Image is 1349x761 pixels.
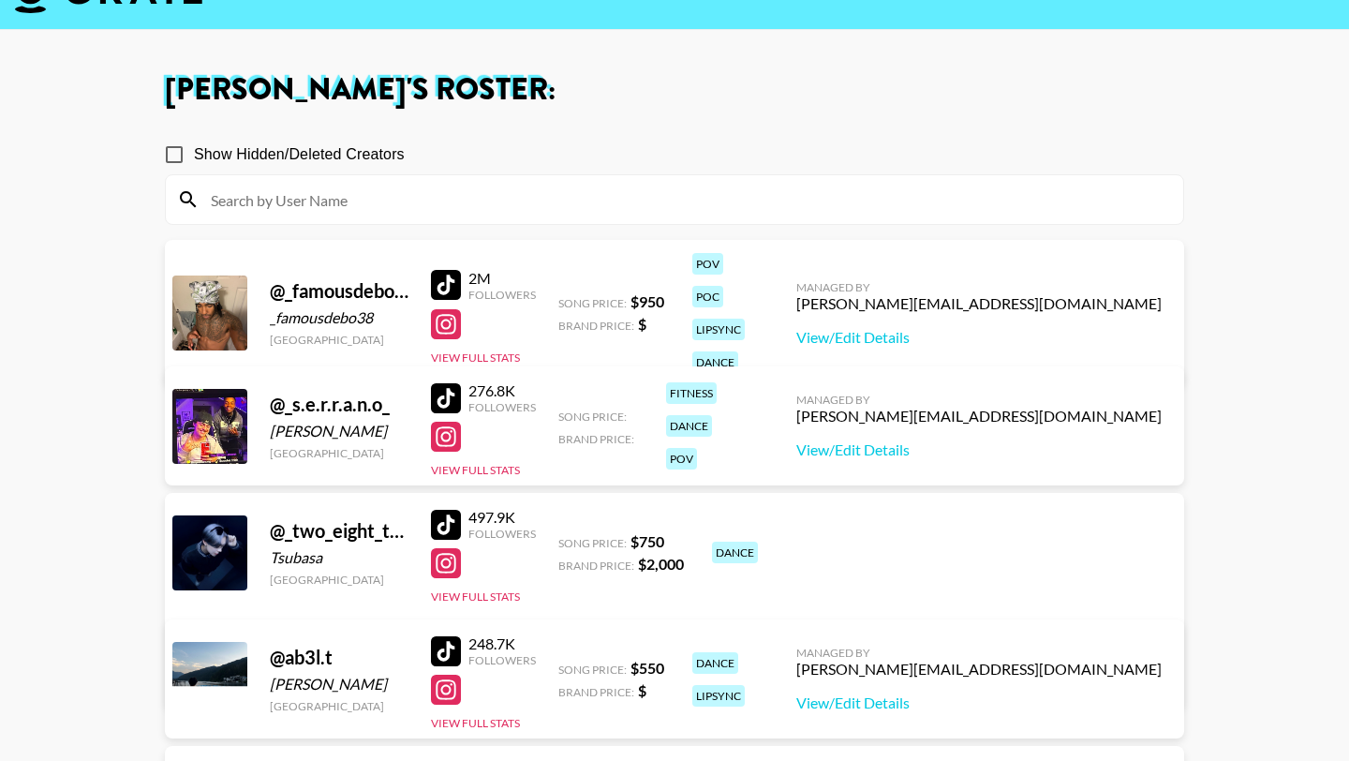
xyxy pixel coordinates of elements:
span: Brand Price: [558,432,634,446]
span: Brand Price: [558,685,634,699]
strong: $ 550 [630,659,664,677]
div: [PERSON_NAME][EMAIL_ADDRESS][DOMAIN_NAME] [796,660,1162,679]
div: Followers [468,400,536,414]
div: 276.8K [468,381,536,400]
span: Song Price: [558,663,627,677]
span: Brand Price: [558,319,634,333]
div: 2M [468,269,536,288]
input: Search by User Name [200,185,1172,215]
div: Followers [468,653,536,667]
a: View/Edit Details [796,440,1162,459]
a: View/Edit Details [796,694,1162,712]
div: [GEOGRAPHIC_DATA] [270,699,408,713]
div: Followers [468,527,536,541]
button: View Full Stats [431,463,520,477]
strong: $ 2,000 [638,555,684,573]
button: View Full Stats [431,351,520,365]
strong: $ [638,681,646,699]
div: poc [692,286,723,307]
strong: $ 950 [630,292,664,310]
button: View Full Stats [431,589,520,604]
a: View/Edit Details [796,328,1162,347]
div: [PERSON_NAME][EMAIL_ADDRESS][DOMAIN_NAME] [796,407,1162,425]
h1: [PERSON_NAME] 's Roster: [165,75,1184,105]
strong: $ 750 [630,532,664,550]
div: 497.9K [468,508,536,527]
div: pov [692,253,723,275]
div: [GEOGRAPHIC_DATA] [270,333,408,347]
div: Tsubasa [270,548,408,567]
button: View Full Stats [431,716,520,730]
div: [PERSON_NAME] [270,422,408,440]
div: dance [712,542,758,563]
div: @ _two_eight_three_ [270,519,408,543]
div: Managed By [796,646,1162,660]
div: [PERSON_NAME][EMAIL_ADDRESS][DOMAIN_NAME] [796,294,1162,313]
div: fitness [666,382,717,404]
span: Song Price: [558,296,627,310]
div: Managed By [796,280,1162,294]
div: Followers [468,288,536,302]
span: Song Price: [558,410,627,424]
div: @ _famousdebo38 [270,279,408,303]
span: Brand Price: [558,559,634,573]
div: lipsync [692,319,745,340]
div: dance [666,415,712,437]
div: [GEOGRAPHIC_DATA] [270,446,408,460]
span: Show Hidden/Deleted Creators [194,143,405,166]
div: Managed By [796,393,1162,407]
div: lipsync [692,685,745,707]
div: @ _s.e.r.r.a.n.o_ [270,393,408,416]
div: @ ab3l.t [270,646,408,669]
div: [GEOGRAPHIC_DATA] [270,573,408,587]
span: Song Price: [558,536,627,550]
div: dance [692,652,738,674]
div: pov [666,448,697,470]
div: dance [692,351,738,373]
div: _famousdebo38 [270,308,408,327]
div: [PERSON_NAME] [270,675,408,694]
strong: $ [638,315,646,333]
div: 248.7K [468,634,536,653]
